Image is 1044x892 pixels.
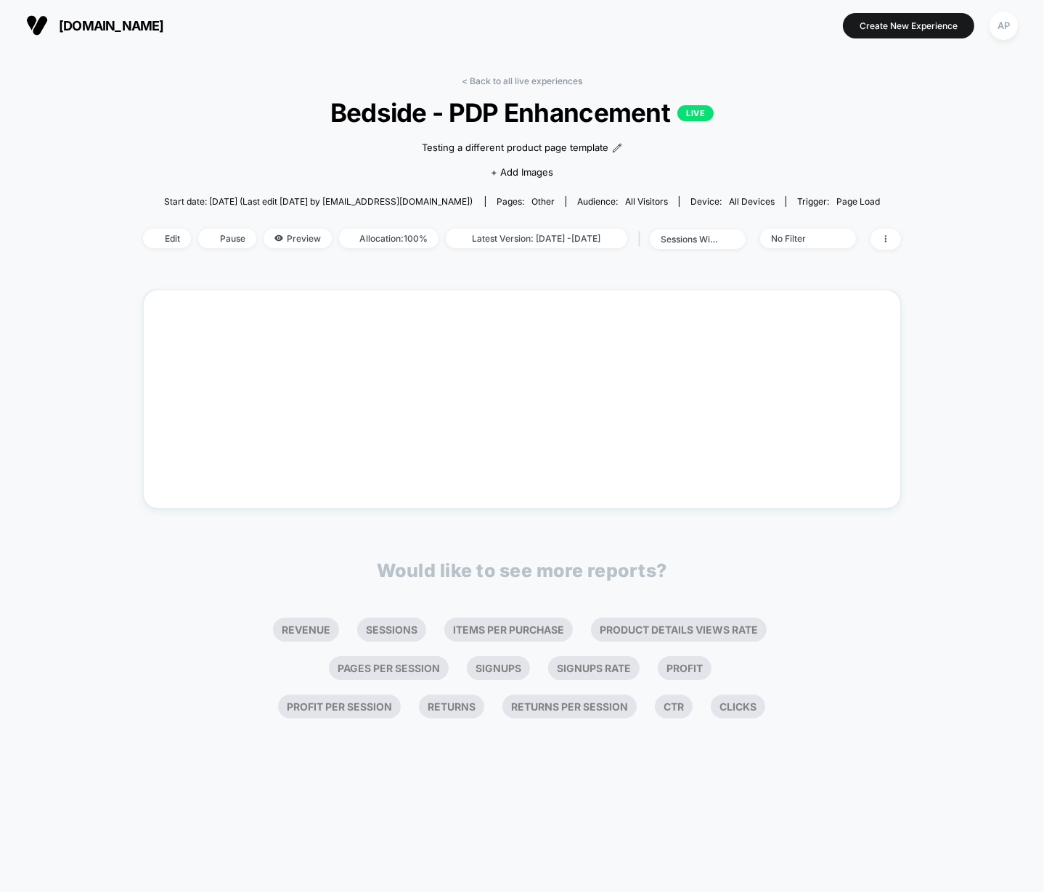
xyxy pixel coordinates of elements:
[143,229,191,248] span: Edit
[635,229,650,250] span: |
[625,196,668,207] span: All Visitors
[797,196,880,207] div: Trigger:
[771,233,829,244] div: No Filter
[26,15,48,36] img: Visually logo
[22,14,168,37] button: [DOMAIN_NAME]
[679,196,786,207] span: Device:
[990,12,1018,40] div: AP
[491,166,553,178] span: + Add Images
[377,560,667,581] p: Would like to see more reports?
[531,196,555,207] span: other
[658,656,711,680] li: Profit
[264,229,332,248] span: Preview
[444,618,573,642] li: Items Per Purchase
[419,695,484,719] li: Returns
[836,196,880,207] span: Page Load
[181,97,863,128] span: Bedside - PDP Enhancement
[985,11,1022,41] button: AP
[357,618,426,642] li: Sessions
[422,141,608,155] span: Testing a different product page template
[843,13,974,38] button: Create New Experience
[591,618,767,642] li: Product Details Views Rate
[59,18,164,33] span: [DOMAIN_NAME]
[273,618,339,642] li: Revenue
[548,656,640,680] li: Signups Rate
[278,695,401,719] li: Profit Per Session
[661,234,719,245] div: sessions with impression
[329,656,449,680] li: Pages Per Session
[467,656,530,680] li: Signups
[711,695,765,719] li: Clicks
[577,196,668,207] div: Audience:
[677,105,714,121] p: LIVE
[502,695,637,719] li: Returns Per Session
[462,75,582,86] a: < Back to all live experiences
[446,229,627,248] span: Latest Version: [DATE] - [DATE]
[729,196,775,207] span: all devices
[164,196,473,207] span: Start date: [DATE] (Last edit [DATE] by [EMAIL_ADDRESS][DOMAIN_NAME])
[655,695,693,719] li: Ctr
[339,229,439,248] span: Allocation: 100%
[497,196,555,207] div: Pages:
[198,229,256,248] span: Pause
